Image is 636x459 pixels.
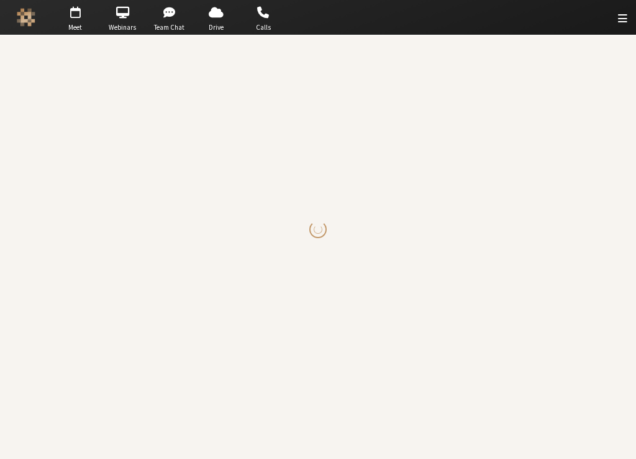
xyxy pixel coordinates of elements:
span: Drive [194,22,238,33]
img: Iotum [17,8,35,27]
span: Webinars [101,22,144,33]
span: Meet [53,22,97,33]
span: Team Chat [148,22,191,33]
span: Calls [242,22,285,33]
